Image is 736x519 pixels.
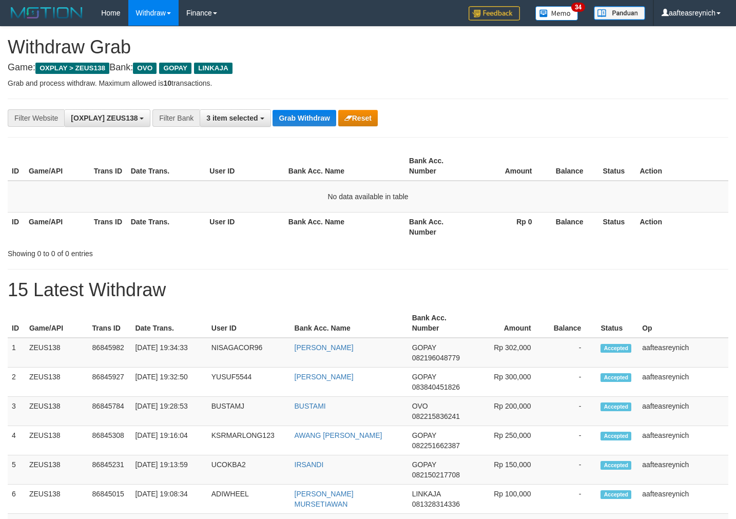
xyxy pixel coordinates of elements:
[295,460,324,469] a: IRSANDI
[471,368,546,397] td: Rp 300,000
[290,309,408,338] th: Bank Acc. Name
[131,455,207,485] td: [DATE] 19:13:59
[194,63,233,74] span: LINKAJA
[405,151,470,181] th: Bank Acc. Number
[547,309,597,338] th: Balance
[8,5,86,21] img: MOTION_logo.png
[571,3,585,12] span: 34
[207,368,290,397] td: YUSUF5544
[638,368,728,397] td: aafteasreynich
[638,397,728,426] td: aafteasreynich
[88,309,131,338] th: Trans ID
[469,6,520,21] img: Feedback.jpg
[8,151,25,181] th: ID
[207,338,290,368] td: NISAGACOR96
[635,151,728,181] th: Action
[8,37,728,57] h1: Withdraw Grab
[25,212,90,241] th: Game/API
[205,151,284,181] th: User ID
[207,426,290,455] td: KSRMARLONG123
[25,368,88,397] td: ZEUS138
[25,485,88,514] td: ZEUS138
[131,368,207,397] td: [DATE] 19:32:50
[547,368,597,397] td: -
[159,63,191,74] span: GOPAY
[8,338,25,368] td: 1
[471,426,546,455] td: Rp 250,000
[635,212,728,241] th: Action
[206,114,258,122] span: 3 item selected
[601,461,631,470] span: Accepted
[601,490,631,499] span: Accepted
[207,485,290,514] td: ADIWHEEL
[131,397,207,426] td: [DATE] 19:28:53
[8,280,728,300] h1: 15 Latest Withdraw
[131,485,207,514] td: [DATE] 19:08:34
[8,63,728,73] h4: Game: Bank:
[470,212,548,241] th: Rp 0
[8,212,25,241] th: ID
[338,110,378,126] button: Reset
[412,431,436,439] span: GOPAY
[412,490,441,498] span: LINKAJA
[638,485,728,514] td: aafteasreynich
[88,455,131,485] td: 86845231
[207,397,290,426] td: BUSTAMJ
[295,490,354,508] a: [PERSON_NAME] MURSETIAWAN
[88,485,131,514] td: 86845015
[412,471,460,479] span: Copy 082150217708 to clipboard
[8,426,25,455] td: 4
[638,309,728,338] th: Op
[601,402,631,411] span: Accepted
[205,212,284,241] th: User ID
[8,368,25,397] td: 2
[8,309,25,338] th: ID
[471,455,546,485] td: Rp 150,000
[412,354,460,362] span: Copy 082196048779 to clipboard
[295,402,326,410] a: BUSTAMI
[596,309,638,338] th: Status
[601,373,631,382] span: Accepted
[25,338,88,368] td: ZEUS138
[412,383,460,391] span: Copy 083840451826 to clipboard
[598,212,635,241] th: Status
[547,338,597,368] td: -
[8,109,64,127] div: Filter Website
[412,402,428,410] span: OVO
[90,212,127,241] th: Trans ID
[535,6,578,21] img: Button%20Memo.svg
[163,79,171,87] strong: 10
[547,397,597,426] td: -
[547,485,597,514] td: -
[471,485,546,514] td: Rp 100,000
[8,244,299,259] div: Showing 0 to 0 of 0 entries
[548,212,599,241] th: Balance
[284,212,405,241] th: Bank Acc. Name
[25,426,88,455] td: ZEUS138
[295,373,354,381] a: [PERSON_NAME]
[25,309,88,338] th: Game/API
[25,151,90,181] th: Game/API
[295,431,382,439] a: AWANG [PERSON_NAME]
[8,485,25,514] td: 6
[638,426,728,455] td: aafteasreynich
[133,63,157,74] span: OVO
[273,110,336,126] button: Grab Withdraw
[88,426,131,455] td: 86845308
[295,343,354,352] a: [PERSON_NAME]
[594,6,645,20] img: panduan.png
[131,426,207,455] td: [DATE] 19:16:04
[598,151,635,181] th: Status
[601,344,631,353] span: Accepted
[35,63,109,74] span: OXPLAY > ZEUS138
[284,151,405,181] th: Bank Acc. Name
[412,373,436,381] span: GOPAY
[412,441,460,450] span: Copy 082251662387 to clipboard
[64,109,150,127] button: [OXPLAY] ZEUS138
[412,460,436,469] span: GOPAY
[88,397,131,426] td: 86845784
[152,109,200,127] div: Filter Bank
[470,151,548,181] th: Amount
[8,455,25,485] td: 5
[412,500,460,508] span: Copy 081328314336 to clipboard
